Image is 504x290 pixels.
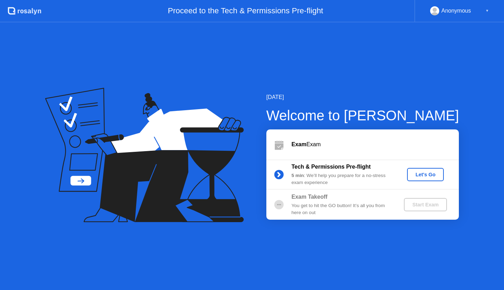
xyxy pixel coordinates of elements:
div: Welcome to [PERSON_NAME] [266,105,459,126]
div: Start Exam [407,202,444,207]
b: 5 min [292,173,304,178]
div: : We’ll help you prepare for a no-stress exam experience [292,172,392,186]
button: Start Exam [404,198,447,211]
div: Anonymous [441,6,471,15]
b: Exam [292,141,307,147]
button: Let's Go [407,168,444,181]
div: [DATE] [266,93,459,101]
div: You get to hit the GO button! It’s all you from here on out [292,202,392,217]
div: ▼ [485,6,489,15]
div: Let's Go [410,172,441,177]
div: Exam [292,140,459,149]
b: Exam Takeoff [292,194,328,200]
b: Tech & Permissions Pre-flight [292,164,371,170]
